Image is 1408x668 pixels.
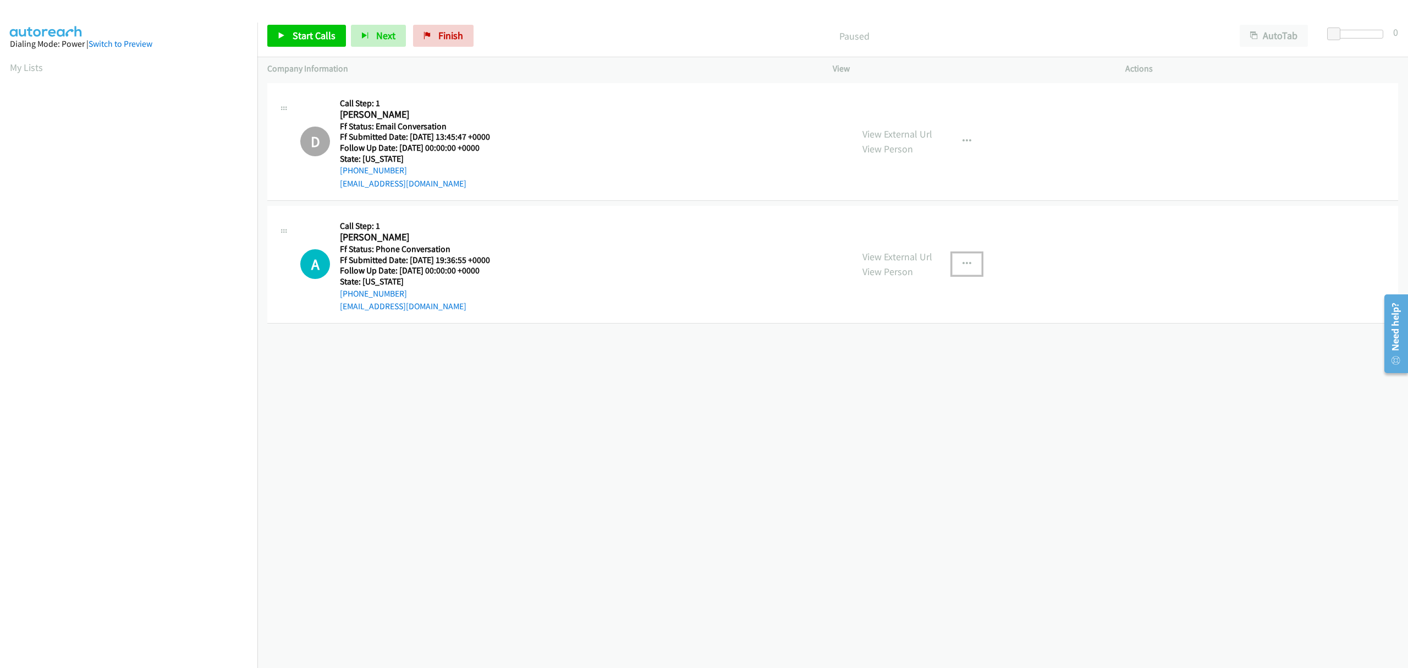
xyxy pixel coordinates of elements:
[340,301,466,311] a: [EMAIL_ADDRESS][DOMAIN_NAME]
[267,62,813,75] p: Company Information
[10,37,248,51] div: Dialing Mode: Power |
[340,288,407,299] a: [PHONE_NUMBER]
[340,231,504,244] h2: [PERSON_NAME]
[340,165,407,176] a: [PHONE_NUMBER]
[833,62,1105,75] p: View
[10,85,257,607] iframe: Dialpad
[862,143,913,155] a: View Person
[300,249,330,279] div: The call is yet to be attempted
[488,29,1220,43] p: Paused
[340,154,504,165] h5: State: [US_STATE]
[1125,62,1398,75] p: Actions
[10,61,43,74] a: My Lists
[89,39,152,49] a: Switch to Preview
[1333,30,1383,39] div: Delay between calls (in seconds)
[413,25,474,47] a: Finish
[340,265,504,276] h5: Follow Up Date: [DATE] 00:00:00 +0000
[340,98,504,109] h5: Call Step: 1
[300,127,330,156] h1: D
[351,25,406,47] button: Next
[862,250,932,263] a: View External Url
[340,132,504,143] h5: Ff Submitted Date: [DATE] 13:45:47 +0000
[1393,25,1398,40] div: 0
[340,244,504,255] h5: Ff Status: Phone Conversation
[862,265,913,278] a: View Person
[340,178,466,189] a: [EMAIL_ADDRESS][DOMAIN_NAME]
[340,143,504,154] h5: Follow Up Date: [DATE] 00:00:00 +0000
[340,108,504,121] h2: [PERSON_NAME]
[340,121,504,132] h5: Ff Status: Email Conversation
[376,29,395,42] span: Next
[1377,290,1408,377] iframe: Resource Center
[267,25,346,47] a: Start Calls
[438,29,463,42] span: Finish
[300,249,330,279] h1: A
[340,221,504,232] h5: Call Step: 1
[340,255,504,266] h5: Ff Submitted Date: [DATE] 19:36:55 +0000
[340,276,504,287] h5: State: [US_STATE]
[1240,25,1308,47] button: AutoTab
[293,29,335,42] span: Start Calls
[862,128,932,140] a: View External Url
